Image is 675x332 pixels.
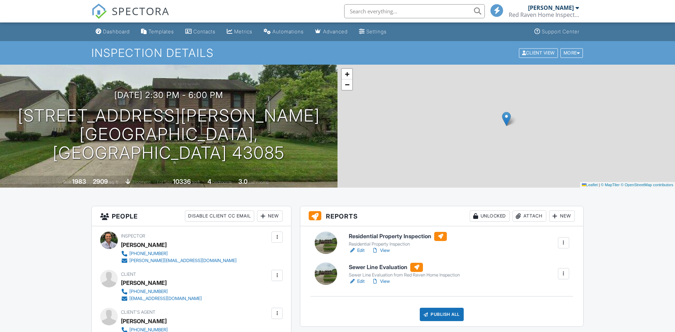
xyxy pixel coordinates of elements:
[366,28,387,34] div: Settings
[420,308,464,321] div: Publish All
[121,257,237,264] a: [PERSON_NAME][EMAIL_ADDRESS][DOMAIN_NAME]
[138,25,177,38] a: Templates
[372,278,390,285] a: View
[323,28,348,34] div: Advanced
[509,11,579,18] div: Red Raven Home Inspection
[212,180,232,185] span: bedrooms
[272,28,304,34] div: Automations
[344,4,485,18] input: Search everything...
[249,180,269,185] span: bathrooms
[349,263,460,278] a: Sewer Line Evaluation Sewer Line Evaluation from Red Raven Home Inspection
[129,251,168,256] div: [PHONE_NUMBER]
[560,48,583,58] div: More
[349,278,365,285] a: Edit
[470,210,510,222] div: Unlocked
[91,9,169,24] a: SPECTORA
[549,210,575,222] div: New
[91,47,584,59] h1: Inspection Details
[312,25,351,38] a: Advanced
[349,272,460,278] div: Sewer Line Evaluation from Red Raven Home Inspection
[345,70,349,78] span: +
[121,240,167,250] div: [PERSON_NAME]
[345,80,349,89] span: −
[182,25,218,38] a: Contacts
[93,25,133,38] a: Dashboard
[349,263,460,272] h6: Sewer Line Evaluation
[238,178,247,185] div: 3.0
[349,241,447,247] div: Residential Property Inspection
[224,25,255,38] a: Metrics
[63,180,71,185] span: Built
[513,210,546,222] div: Attach
[112,4,169,18] span: SPECTORA
[356,25,390,38] a: Settings
[207,178,211,185] div: 4
[121,288,202,295] a: [PHONE_NUMBER]
[261,25,307,38] a: Automations (Basic)
[131,180,150,185] span: basement
[234,28,252,34] div: Metrics
[109,180,119,185] span: sq. ft.
[103,28,130,34] div: Dashboard
[349,247,365,254] a: Edit
[121,295,202,302] a: [EMAIL_ADDRESS][DOMAIN_NAME]
[532,25,582,38] a: Support Center
[519,48,558,58] div: Client View
[121,278,167,288] div: [PERSON_NAME]
[92,206,291,226] h3: People
[121,233,145,239] span: Inspector
[192,180,201,185] span: sq.ft.
[114,90,223,100] h3: [DATE] 2:30 pm - 6:00 pm
[193,28,216,34] div: Contacts
[72,178,86,185] div: 1983
[121,250,237,257] a: [PHONE_NUMBER]
[185,210,254,222] div: Disable Client CC Email
[349,232,447,247] a: Residential Property Inspection Residential Property Inspection
[93,178,108,185] div: 2909
[621,183,673,187] a: © OpenStreetMap contributors
[121,310,155,315] span: Client's Agent
[11,106,326,162] h1: [STREET_ADDRESS][PERSON_NAME] [GEOGRAPHIC_DATA], [GEOGRAPHIC_DATA] 43085
[257,210,283,222] div: New
[518,50,560,55] a: Client View
[528,4,574,11] div: [PERSON_NAME]
[148,28,174,34] div: Templates
[121,272,136,277] span: Client
[342,79,352,90] a: Zoom out
[129,289,168,294] div: [PHONE_NUMBER]
[599,183,600,187] span: |
[349,232,447,241] h6: Residential Property Inspection
[372,247,390,254] a: View
[157,180,172,185] span: Lot Size
[129,296,202,301] div: [EMAIL_ADDRESS][DOMAIN_NAME]
[601,183,620,187] a: © MapTiler
[173,178,191,185] div: 10336
[582,183,598,187] a: Leaflet
[542,28,579,34] div: Support Center
[300,206,583,226] h3: Reports
[502,112,511,126] img: Marker
[342,69,352,79] a: Zoom in
[121,316,167,326] a: [PERSON_NAME]
[129,258,237,263] div: [PERSON_NAME][EMAIL_ADDRESS][DOMAIN_NAME]
[91,4,107,19] img: The Best Home Inspection Software - Spectora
